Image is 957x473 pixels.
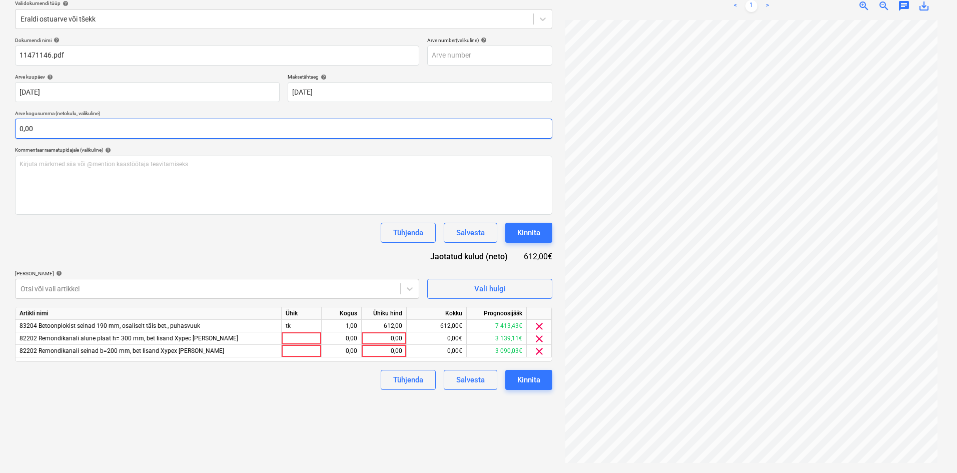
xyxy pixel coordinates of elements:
div: tk [282,320,322,332]
span: help [61,1,69,7]
div: 3 090,03€ [467,345,527,357]
div: 0,00 [326,332,357,345]
button: Kinnita [505,370,552,390]
span: 82202 Remondikanali seinad b=200 mm, bet lisand Xypex Adamic [20,347,224,354]
div: Ühik [282,307,322,320]
input: Tähtaega pole määratud [288,82,552,102]
div: 612,00€ [524,251,552,262]
div: Jaotatud kulud (neto) [422,251,524,262]
div: Artikli nimi [16,307,282,320]
p: Arve kogusumma (netokulu, valikuline) [15,110,552,119]
button: Salvesta [444,223,497,243]
div: Tühjenda [393,373,423,386]
input: Arve kogusumma (netokulu, valikuline) [15,119,552,139]
div: Kogus [322,307,362,320]
button: Tühjenda [381,370,436,390]
span: clear [533,333,545,345]
div: 0,00 [326,345,357,357]
div: 0,00 [366,345,402,357]
iframe: Chat Widget [907,425,957,473]
div: Salvesta [456,226,485,239]
input: Arve number [427,46,552,66]
div: [PERSON_NAME] [15,270,419,277]
div: Kokku [407,307,467,320]
span: 83204 Betoonplokist seinad 190 mm, osaliselt täis bet., puhasvuuk [20,322,200,329]
input: Arve kuupäeva pole määratud. [15,82,280,102]
div: Prognoosijääk [467,307,527,320]
div: Kinnita [517,373,540,386]
span: help [479,37,487,43]
button: Vali hulgi [427,279,552,299]
button: Salvesta [444,370,497,390]
div: 3 139,11€ [467,332,527,345]
span: help [103,147,111,153]
div: 612,00€ [407,320,467,332]
div: Kommentaar raamatupidajale (valikuline) [15,147,552,153]
div: Arve kuupäev [15,74,280,80]
span: help [319,74,327,80]
span: clear [533,345,545,357]
span: help [52,37,60,43]
div: Ühiku hind [362,307,407,320]
div: 0,00€ [407,345,467,357]
div: 0,00 [366,332,402,345]
div: Dokumendi nimi [15,37,419,44]
span: help [45,74,53,80]
button: Kinnita [505,223,552,243]
span: 82202 Remondikanali alune plaat h= 300 mm, bet lisand Xypec Adamic [20,335,238,342]
input: Dokumendi nimi [15,46,419,66]
div: Tühjenda [393,226,423,239]
div: 1,00 [326,320,357,332]
div: Maksetähtaeg [288,74,552,80]
div: 7 413,43€ [467,320,527,332]
div: 0,00€ [407,332,467,345]
div: 612,00 [366,320,402,332]
div: Salvesta [456,373,485,386]
div: Vali hulgi [474,282,506,295]
div: Arve number (valikuline) [427,37,552,44]
span: help [54,270,62,276]
span: clear [533,320,545,332]
div: Vestlusvidin [907,425,957,473]
div: Kinnita [517,226,540,239]
button: Tühjenda [381,223,436,243]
